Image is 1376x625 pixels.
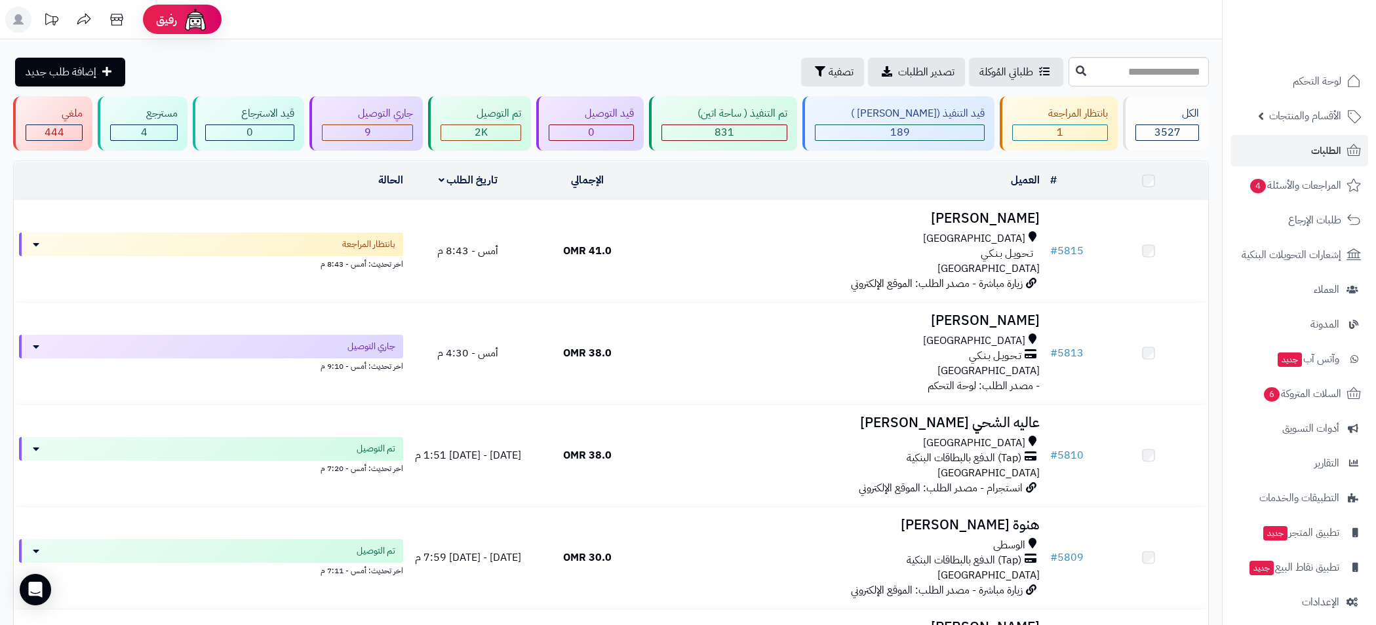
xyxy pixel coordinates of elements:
span: 0 [588,124,595,140]
span: تصفية [829,64,854,80]
span: # [1050,345,1057,361]
span: جديد [1263,526,1288,540]
button: تصفية [801,58,864,86]
a: تطبيق المتجرجديد [1230,517,1368,548]
div: تم التنفيذ ( ساحة اتين) [661,106,787,121]
span: إشعارات التحويلات البنكية [1242,246,1341,264]
a: أدوات التسويق [1230,413,1368,444]
span: # [1050,550,1057,565]
a: قيد التوصيل 0 [534,96,646,151]
span: [GEOGRAPHIC_DATA] [923,333,1025,349]
span: [GEOGRAPHIC_DATA] [923,436,1025,451]
a: جاري التوصيل 9 [307,96,425,151]
span: طلباتي المُوكلة [979,64,1033,80]
span: 4 [141,124,147,140]
td: - مصدر الطلب: لوحة التحكم [647,303,1045,404]
span: زيارة مباشرة - مصدر الطلب: الموقع الإلكتروني [851,582,1023,598]
span: وآتس آب [1276,350,1339,368]
span: تم التوصيل [357,442,395,455]
a: المدونة [1230,309,1368,340]
a: تطبيق نقاط البيعجديد [1230,552,1368,583]
span: [DATE] - [DATE] 7:59 م [415,550,521,565]
div: اخر تحديث: أمس - 7:20 م [19,461,403,474]
span: أدوات التسويق [1282,419,1339,438]
span: الأقسام والمنتجات [1269,107,1341,125]
div: 0 [206,125,294,140]
a: الحالة [378,172,403,188]
div: 1 [1013,125,1107,140]
span: السلات المتروكة [1263,385,1341,403]
a: الكل3527 [1120,96,1211,151]
a: التقارير [1230,447,1368,479]
a: إضافة طلب جديد [15,58,125,86]
span: [GEOGRAPHIC_DATA] [937,567,1040,583]
span: تم التوصيل [357,544,395,558]
span: 2K [475,124,488,140]
a: طلباتي المُوكلة [969,58,1063,86]
div: 4 [111,125,177,140]
a: المراجعات والأسئلة4 [1230,170,1368,201]
div: الكل [1135,106,1199,121]
div: 9 [323,125,412,140]
span: 6 [1263,387,1280,402]
a: ملغي 444 [10,96,95,151]
span: المراجعات والأسئلة [1249,176,1341,195]
a: تاريخ الطلب [439,172,498,188]
a: وآتس آبجديد [1230,343,1368,375]
a: الإجمالي [571,172,604,188]
span: التقارير [1314,454,1339,472]
span: (Tap) الدفع بالبطاقات البنكية [907,451,1021,466]
a: إشعارات التحويلات البنكية [1230,239,1368,271]
span: أمس - 8:43 م [437,243,498,259]
div: بانتظار المراجعة [1012,106,1108,121]
span: زيارة مباشرة - مصدر الطلب: الموقع الإلكتروني [851,276,1023,292]
img: ai-face.png [182,7,208,33]
span: تطبيق نقاط البيع [1248,558,1339,577]
span: رفيق [156,12,177,28]
div: اخر تحديث: أمس - 7:11 م [19,563,403,577]
span: أمس - 4:30 م [437,345,498,361]
span: العملاء [1314,280,1339,299]
div: 444 [26,125,82,140]
span: بانتظار المراجعة [342,238,395,251]
a: التطبيقات والخدمات [1230,482,1368,514]
a: تم التوصيل 2K [425,96,534,151]
a: تصدير الطلبات [868,58,965,86]
div: 189 [816,125,984,140]
div: 831 [662,125,787,140]
span: تـحـويـل بـنـكـي [981,246,1033,261]
a: تحديثات المنصة [35,7,68,36]
span: 38.0 OMR [563,447,612,463]
a: العملاء [1230,274,1368,305]
a: العميل [1011,172,1040,188]
span: المدونة [1310,315,1339,333]
span: تطبيق المتجر [1262,523,1339,542]
span: [GEOGRAPHIC_DATA] [923,231,1025,246]
a: مسترجع 4 [95,96,190,151]
a: #5813 [1050,345,1084,361]
div: اخر تحديث: أمس - 8:43 م [19,256,403,270]
a: #5809 [1050,550,1084,565]
span: الإعدادات [1302,593,1339,611]
div: اخر تحديث: أمس - 9:10 م [19,358,403,372]
span: إضافة طلب جديد [26,64,96,80]
span: جديد [1249,561,1274,575]
span: 0 [246,124,253,140]
h3: هنوة [PERSON_NAME] [652,518,1040,533]
span: 189 [890,124,910,140]
span: الوسطى [993,538,1025,553]
a: الإعدادات [1230,586,1368,618]
a: طلبات الإرجاع [1230,204,1368,236]
span: طلبات الإرجاع [1288,211,1341,229]
span: 831 [715,124,734,140]
span: 3527 [1154,124,1181,140]
a: #5815 [1050,243,1084,259]
div: مسترجع [110,106,178,121]
a: السلات المتروكة6 [1230,378,1368,409]
span: الطلبات [1311,142,1341,160]
span: # [1050,447,1057,463]
div: قيد الاسترجاع [205,106,294,121]
a: قيد الاسترجاع 0 [190,96,307,151]
div: قيد التنفيذ ([PERSON_NAME] ) [815,106,985,121]
div: 2049 [441,125,521,140]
